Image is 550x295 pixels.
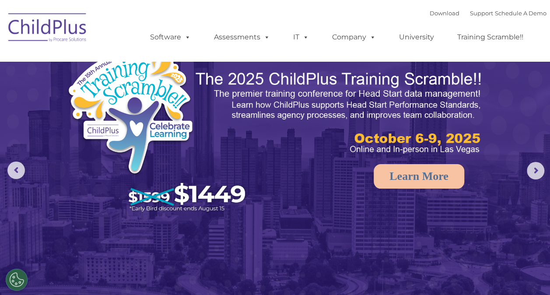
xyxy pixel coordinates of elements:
font: | [430,10,546,17]
a: Company [323,28,385,46]
a: Software [141,28,200,46]
a: Assessments [205,28,279,46]
a: Support [470,10,493,17]
img: ChildPlus by Procare Solutions [4,7,91,51]
span: Phone number [122,94,159,100]
button: Cookies Settings [6,269,28,291]
a: Schedule A Demo [495,10,546,17]
a: University [390,28,443,46]
a: IT [284,28,318,46]
span: Last name [122,58,148,64]
a: Download [430,10,459,17]
a: Learn More [374,164,464,189]
a: Training Scramble!! [448,28,532,46]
